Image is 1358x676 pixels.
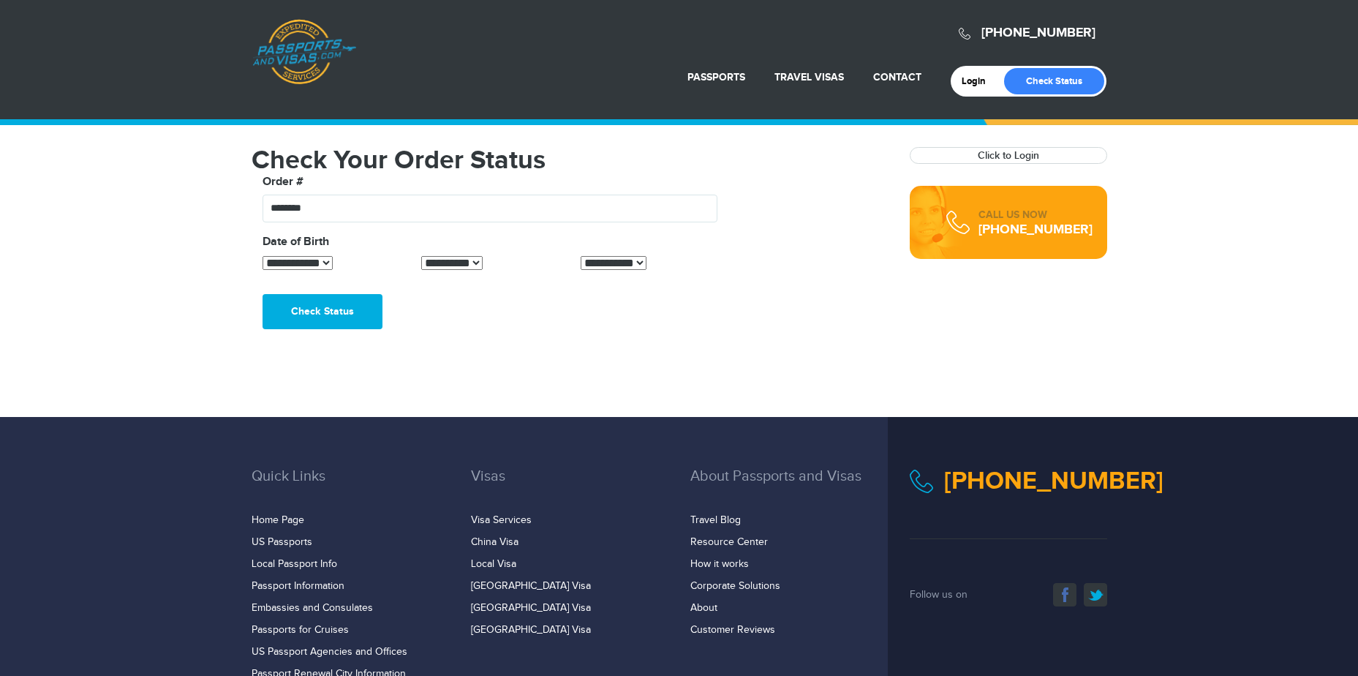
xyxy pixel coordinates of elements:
a: Visa Services [471,514,532,526]
a: Local Passport Info [252,558,337,570]
div: CALL US NOW [978,208,1093,222]
a: [PHONE_NUMBER] [944,466,1163,496]
a: How it works [690,558,749,570]
label: Order # [263,173,303,191]
a: Check Status [1004,68,1104,94]
a: Customer Reviews [690,624,775,636]
a: [GEOGRAPHIC_DATA] Visa [471,580,591,592]
a: Passports & [DOMAIN_NAME] [252,19,356,85]
a: Passports [687,71,745,83]
h1: Check Your Order Status [252,147,888,173]
a: Travel Visas [774,71,844,83]
a: twitter [1084,583,1107,606]
a: Resource Center [690,536,768,548]
a: [GEOGRAPHIC_DATA] Visa [471,624,591,636]
a: [PHONE_NUMBER] [981,25,1095,41]
a: About [690,602,717,614]
a: Contact [873,71,921,83]
a: China Visa [471,536,518,548]
button: Check Status [263,294,382,329]
a: Passport Information [252,580,344,592]
a: [GEOGRAPHIC_DATA] Visa [471,602,591,614]
div: [PHONE_NUMBER] [978,222,1093,237]
a: Corporate Solutions [690,580,780,592]
a: Passports for Cruises [252,624,349,636]
h3: About Passports and Visas [690,468,888,506]
a: facebook [1053,583,1076,606]
a: Embassies and Consulates [252,602,373,614]
label: Date of Birth [263,233,329,251]
a: Click to Login [978,149,1039,162]
span: Follow us on [910,589,967,601]
h3: Quick Links [252,468,449,506]
a: Login [962,75,996,87]
a: Home Page [252,514,304,526]
a: US Passports [252,536,312,548]
a: Travel Blog [690,514,741,526]
a: Local Visa [471,558,516,570]
a: US Passport Agencies and Offices [252,646,407,658]
h3: Visas [471,468,668,506]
